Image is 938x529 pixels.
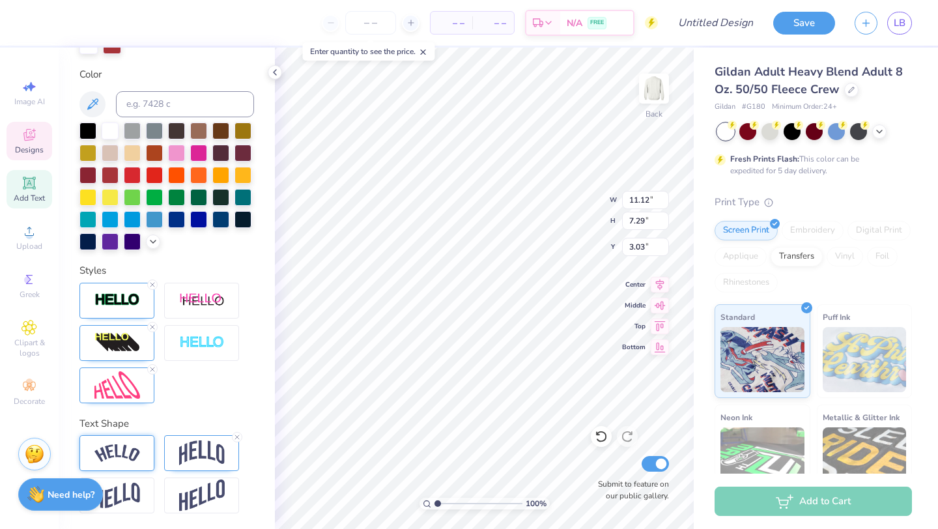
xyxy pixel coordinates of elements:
[887,12,912,35] a: LB
[720,427,804,493] img: Neon Ink
[720,410,752,424] span: Neon Ink
[827,247,863,266] div: Vinyl
[641,76,667,102] img: Back
[646,108,662,120] div: Back
[48,489,94,501] strong: Need help?
[16,241,42,251] span: Upload
[14,396,45,407] span: Decorate
[622,280,646,289] span: Center
[715,221,778,240] div: Screen Print
[14,193,45,203] span: Add Text
[622,322,646,331] span: Top
[79,416,254,431] div: Text Shape
[773,12,835,35] button: Save
[438,16,464,30] span: – –
[79,67,254,82] div: Color
[715,247,767,266] div: Applique
[823,427,907,493] img: Metallic & Glitter Ink
[668,10,763,36] input: Untitled Design
[567,16,582,30] span: N/A
[742,102,765,113] span: # G180
[867,247,898,266] div: Foil
[526,498,547,509] span: 100 %
[94,293,140,307] img: Stroke
[622,343,646,352] span: Bottom
[730,153,890,177] div: This color can be expedited for 5 day delivery.
[782,221,844,240] div: Embroidery
[179,336,225,350] img: Negative Space
[622,301,646,310] span: Middle
[730,154,799,164] strong: Fresh Prints Flash:
[15,145,44,155] span: Designs
[894,16,905,31] span: LB
[715,64,903,97] span: Gildan Adult Heavy Blend Adult 8 Oz. 50/50 Fleece Crew
[823,310,850,324] span: Puff Ink
[480,16,506,30] span: – –
[179,293,225,309] img: Shadow
[79,263,254,278] div: Styles
[590,18,604,27] span: FREE
[94,483,140,508] img: Flag
[823,410,900,424] span: Metallic & Glitter Ink
[720,310,755,324] span: Standard
[94,371,140,399] img: Free Distort
[20,289,40,300] span: Greek
[94,444,140,462] img: Arc
[179,440,225,465] img: Arch
[94,332,140,353] img: 3d Illusion
[345,11,396,35] input: – –
[715,273,778,293] div: Rhinestones
[116,91,254,117] input: e.g. 7428 c
[179,479,225,511] img: Rise
[303,42,435,61] div: Enter quantity to see the price.
[7,337,52,358] span: Clipart & logos
[591,478,669,502] label: Submit to feature on our public gallery.
[772,102,837,113] span: Minimum Order: 24 +
[715,195,912,210] div: Print Type
[720,327,804,392] img: Standard
[771,247,823,266] div: Transfers
[14,96,45,107] span: Image AI
[823,327,907,392] img: Puff Ink
[715,102,735,113] span: Gildan
[847,221,911,240] div: Digital Print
